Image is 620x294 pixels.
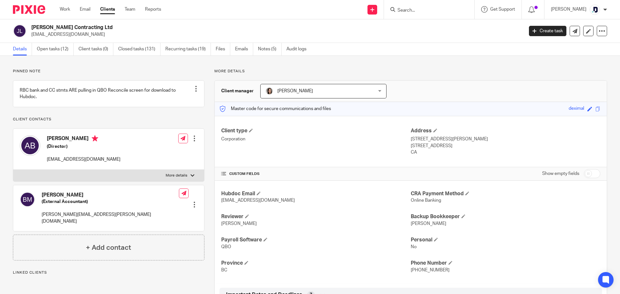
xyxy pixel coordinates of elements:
h2: [PERSON_NAME] Contracting Ltd [31,24,422,31]
a: Details [13,43,32,56]
h4: Province [221,260,411,267]
h4: [PERSON_NAME] [42,192,179,198]
span: [PERSON_NAME] [221,221,257,226]
a: Audit logs [286,43,311,56]
p: [EMAIL_ADDRESS][DOMAIN_NAME] [31,31,519,38]
a: Recurring tasks (19) [165,43,211,56]
i: Primary [92,135,98,142]
a: Open tasks (12) [37,43,74,56]
h4: Hubdoc Email [221,190,411,197]
p: Linked clients [13,270,204,275]
p: [PERSON_NAME] [551,6,586,13]
p: Client contacts [13,117,204,122]
span: Get Support [490,7,515,12]
h4: Backup Bookkeeper [411,213,600,220]
span: BC [221,268,227,272]
h5: (Director) [47,143,120,150]
h4: Reviewer [221,213,411,220]
h3: Client manager [221,88,254,94]
h4: Personal [411,237,600,243]
span: No [411,245,417,249]
a: Client tasks (0) [78,43,113,56]
p: [STREET_ADDRESS] [411,143,600,149]
p: More details [166,173,187,178]
p: Pinned note [13,69,204,74]
p: More details [214,69,607,74]
h4: + Add contact [86,243,131,253]
a: Work [60,6,70,13]
p: Master code for secure communications and files [220,106,331,112]
div: deximal [569,105,584,113]
a: Reports [145,6,161,13]
h5: (External Accountant) [42,198,179,205]
img: deximal_460x460_FB_Twitter.png [590,5,600,15]
h4: CUSTOM FIELDS [221,171,411,177]
a: Closed tasks (131) [118,43,160,56]
span: [EMAIL_ADDRESS][DOMAIN_NAME] [221,198,295,203]
a: Clients [100,6,115,13]
span: [PHONE_NUMBER] [411,268,449,272]
label: Show empty fields [542,170,579,177]
h4: Client type [221,127,411,134]
a: Team [125,6,135,13]
a: Notes (5) [258,43,282,56]
span: QBO [221,245,231,249]
span: [PERSON_NAME] [277,89,313,93]
img: svg%3E [20,135,40,156]
p: [PERSON_NAME][EMAIL_ADDRESS][PERSON_NAME][DOMAIN_NAME] [42,211,179,225]
a: Emails [235,43,253,56]
a: Create task [529,26,566,36]
h4: Payroll Software [221,237,411,243]
a: Email [80,6,90,13]
input: Search [397,8,455,14]
p: CA [411,149,600,156]
img: svg%3E [13,24,26,38]
img: Pixie [13,5,45,14]
img: Danielle%20photo.jpg [265,87,273,95]
span: [PERSON_NAME] [411,221,446,226]
h4: Phone Number [411,260,600,267]
h4: CRA Payment Method [411,190,600,197]
p: [EMAIL_ADDRESS][DOMAIN_NAME] [47,156,120,163]
a: Files [216,43,230,56]
img: svg%3E [20,192,35,207]
h4: [PERSON_NAME] [47,135,120,143]
p: Corporation [221,136,411,142]
h4: Address [411,127,600,134]
p: [STREET_ADDRESS][PERSON_NAME] [411,136,600,142]
span: Online Banking [411,198,441,203]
